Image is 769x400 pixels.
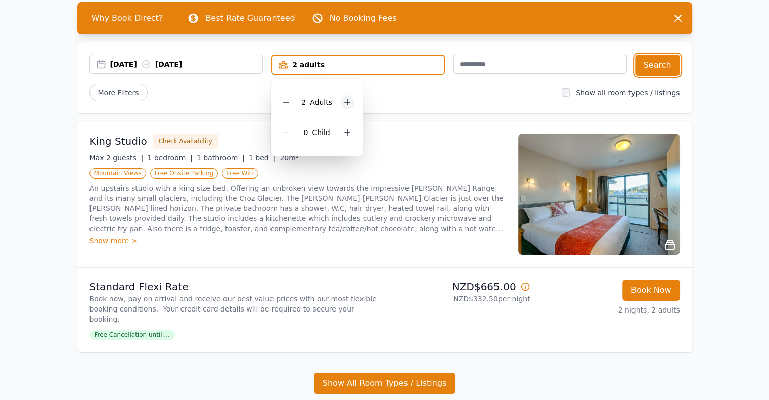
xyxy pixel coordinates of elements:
button: Show All Room Types / Listings [314,373,456,394]
p: An upstairs studio with a king size bed. Offering an unbroken view towards the impressive [PERSON... [89,183,506,234]
h3: King Studio [89,134,147,148]
span: Adult s [310,98,332,106]
div: [DATE] [DATE] [110,59,263,69]
span: 0 [303,128,308,137]
span: Free Cancellation until ... [89,330,175,340]
span: 1 bedroom | [147,154,193,162]
button: Book Now [622,280,680,301]
div: Show more > [89,236,506,246]
span: Why Book Direct? [83,8,171,28]
span: More Filters [89,84,148,101]
span: Free WiFi [222,168,258,179]
span: Max 2 guests | [89,154,144,162]
p: Book now, pay on arrival and receive our best value prices with our most flexible booking conditi... [89,294,381,324]
p: Standard Flexi Rate [89,280,381,294]
span: 1 bathroom | [197,154,245,162]
span: 2 [301,98,306,106]
p: No Booking Fees [330,12,397,24]
span: 20m² [280,154,298,162]
span: 1 bed | [249,154,276,162]
span: Mountain Views [89,168,146,179]
p: NZD$665.00 [389,280,530,294]
button: Check Availability [153,134,218,149]
span: Free Onsite Parking [150,168,218,179]
div: 2 adults [272,60,444,70]
button: Search [635,55,680,76]
span: Child [312,128,330,137]
p: 2 nights, 2 adults [538,305,680,315]
p: Best Rate Guaranteed [205,12,295,24]
label: Show all room types / listings [576,88,680,97]
p: NZD$332.50 per night [389,294,530,304]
